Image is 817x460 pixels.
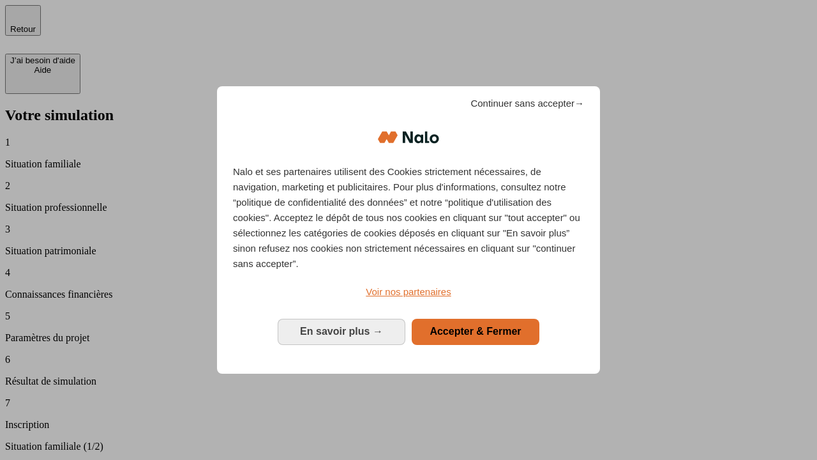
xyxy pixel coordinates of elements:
button: En savoir plus: Configurer vos consentements [278,319,405,344]
button: Accepter & Fermer: Accepter notre traitement des données et fermer [412,319,539,344]
p: Nalo et ses partenaires utilisent des Cookies strictement nécessaires, de navigation, marketing e... [233,164,584,272]
div: Bienvenue chez Nalo Gestion du consentement [217,86,600,373]
span: En savoir plus → [300,326,383,337]
a: Voir nos partenaires [233,284,584,300]
span: Continuer sans accepter→ [470,96,584,111]
span: Accepter & Fermer [430,326,521,337]
img: Logo [378,118,439,157]
span: Voir nos partenaires [366,286,451,297]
